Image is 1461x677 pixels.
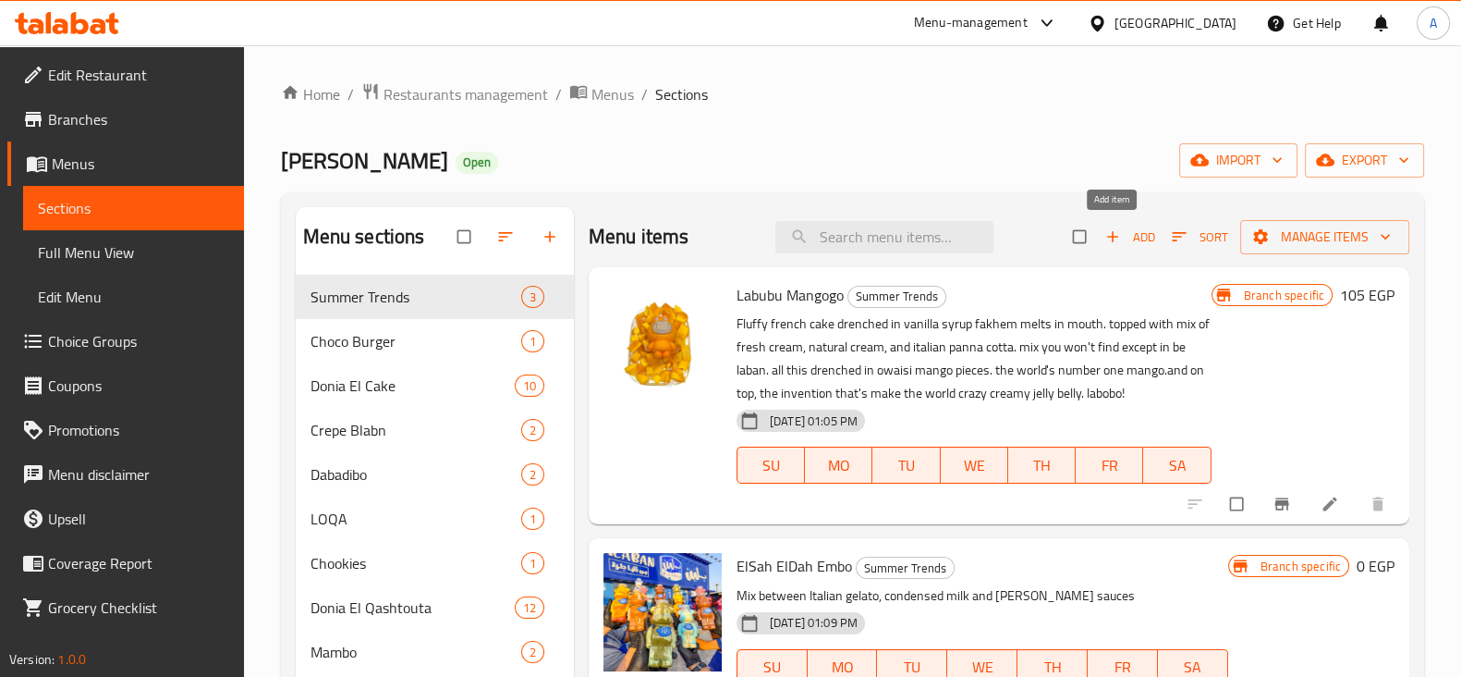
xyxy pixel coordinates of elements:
p: Fluffy french cake drenched in vanilla syrup fakhem melts in mouth. topped with mix of fresh crea... [737,313,1211,405]
span: Select to update [1219,486,1258,522]
span: TH [1016,452,1068,479]
span: 3 [522,289,543,306]
a: Coupons [7,363,244,408]
span: 1 [522,555,543,572]
button: FR [1076,447,1143,484]
span: [DATE] 01:05 PM [762,412,865,430]
span: Choco Burger [310,330,521,352]
span: Summer Trends [310,286,521,308]
a: Menus [569,82,634,106]
span: Donia El Qashtouta [310,597,515,619]
div: Open [456,152,498,174]
div: Choco Burger1 [296,319,574,363]
button: TH [1008,447,1076,484]
a: Edit menu item [1321,495,1343,513]
button: SA [1143,447,1211,484]
li: / [641,83,648,105]
span: Upsell [48,508,229,530]
a: Choice Groups [7,319,244,363]
nav: breadcrumb [281,82,1424,106]
span: Coverage Report [48,552,229,574]
span: import [1194,149,1283,172]
a: Restaurants management [361,82,548,106]
div: items [521,552,544,574]
input: search [775,221,993,253]
div: Summer Trends [847,286,946,308]
span: A [1430,13,1437,33]
span: 1 [522,333,543,351]
button: Sort [1167,223,1233,252]
div: Summer Trends3 [296,275,574,319]
div: [GEOGRAPHIC_DATA] [1114,13,1236,33]
span: Menus [52,153,229,175]
span: LOQA [310,508,521,530]
div: items [521,286,544,308]
div: Mambo [310,641,521,663]
a: Home [281,83,340,105]
span: Crepe Blabn [310,419,521,441]
div: Chookies1 [296,541,574,585]
button: import [1179,143,1297,178]
img: ElSah ElDah Embo [603,553,722,671]
div: items [521,508,544,530]
span: export [1320,149,1409,172]
a: Sections [23,186,244,230]
span: Choice Groups [48,330,229,352]
h6: 0 EGP [1357,553,1394,579]
span: Full Menu View [38,241,229,264]
button: Branch-specific-item [1261,484,1306,524]
a: Branches [7,97,244,142]
a: Promotions [7,408,244,452]
button: SU [737,447,805,484]
span: Chookies [310,552,521,574]
span: Restaurants management [384,83,548,105]
a: Grocery Checklist [7,585,244,630]
span: Select all sections [446,219,485,254]
div: items [521,463,544,486]
span: 12 [516,599,543,617]
span: Sections [38,197,229,219]
span: Branch specific [1236,287,1332,304]
span: Sections [655,83,708,105]
li: / [555,83,562,105]
span: Manage items [1255,226,1394,249]
div: Donia El Cake [310,375,515,397]
div: Donia El Qashtouta12 [296,585,574,630]
span: Dabadibo [310,463,521,486]
span: Open [456,154,498,170]
button: export [1305,143,1424,178]
span: Sort items [1160,223,1240,252]
button: delete [1358,484,1402,524]
div: Dabadibo2 [296,452,574,497]
span: [PERSON_NAME] [281,140,448,181]
a: Edit Restaurant [7,53,244,97]
img: Labubu Mangogo [603,282,722,400]
span: Labubu Mangogo [737,281,844,309]
span: Version: [9,647,55,671]
span: Sort sections [485,216,530,257]
span: Add [1105,227,1155,248]
span: ElSah ElDah Embo [737,552,852,580]
h2: Menu sections [303,223,425,251]
span: Summer Trends [857,558,954,579]
span: FR [1083,452,1136,479]
span: 2 [522,644,543,661]
span: Branches [48,108,229,130]
span: 1.0.0 [57,647,86,671]
a: Menus [7,142,244,186]
a: Coverage Report [7,541,244,585]
h2: Menu items [589,223,689,251]
button: Add [1101,223,1160,252]
span: 1 [522,511,543,528]
span: Coupons [48,375,229,397]
button: WE [941,447,1008,484]
span: Menu disclaimer [48,463,229,486]
button: TU [872,447,940,484]
p: Mix between Italian gelato, condensed milk and [PERSON_NAME] sauces [737,585,1228,608]
span: 10 [516,377,543,395]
